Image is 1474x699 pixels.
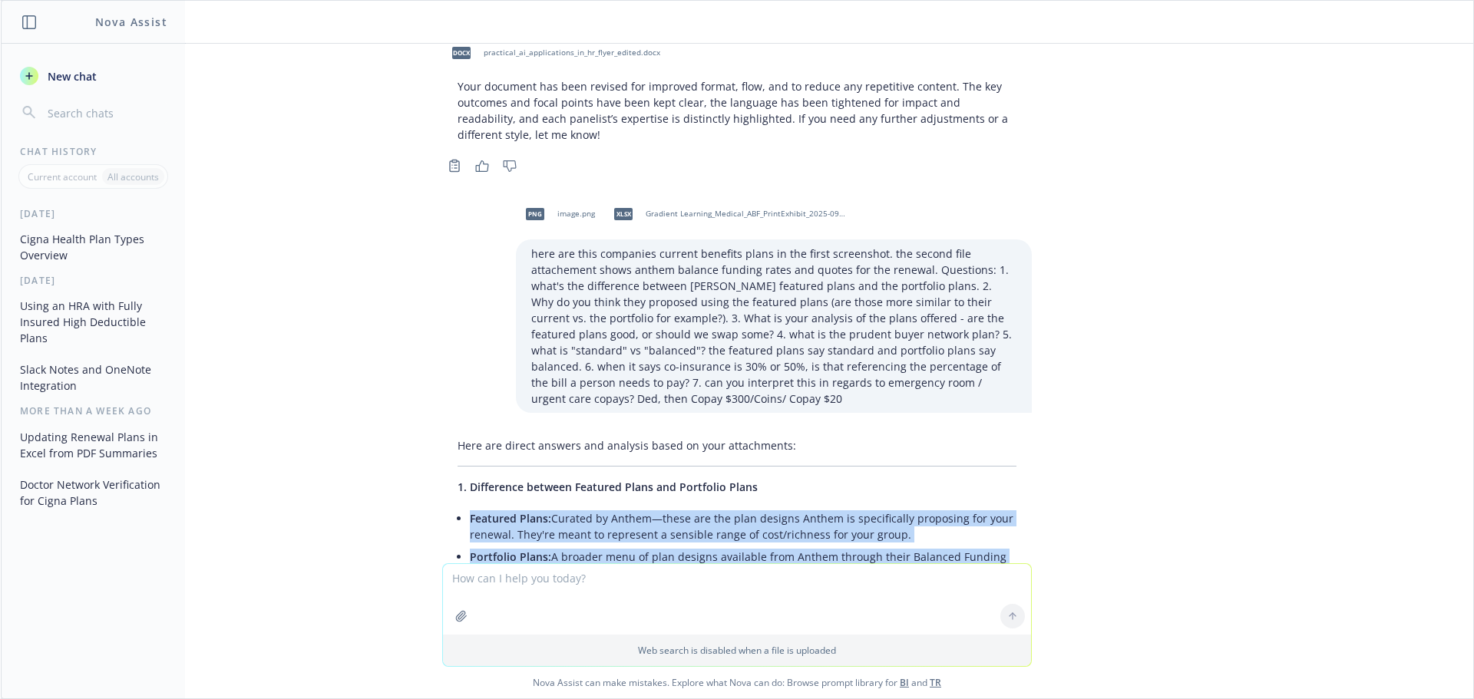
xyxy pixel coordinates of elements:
span: practical_ai_applications_in_hr_flyer_edited.docx [484,48,660,58]
a: TR [930,676,941,689]
li: A broader menu of plan designs available from Anthem through their Balanced Funding platform. You... [470,546,1016,584]
input: Search chats [45,102,167,124]
p: Current account [28,170,97,183]
div: [DATE] [2,274,185,287]
span: 1. Difference between Featured Plans and Portfolio Plans [458,480,758,494]
li: Curated by Anthem—these are the plan designs Anthem is specifically proposing for your renewal. T... [470,507,1016,546]
button: Thumbs down [497,155,522,176]
span: Gradient Learning_Medical_ABF_PrintExhibit_2025-09-10T12_52_55_404_EST_Medical_ABF_Ratesheet.xlsx [646,209,847,219]
p: Here are direct answers and analysis based on your attachments: [458,437,1016,453]
button: Cigna Health Plan Types Overview [14,226,173,268]
p: Web search is disabled when a file is uploaded [452,644,1022,657]
h1: Nova Assist [95,14,167,30]
a: BI [900,676,909,689]
span: docx [452,47,471,58]
p: Your document has been revised for improved format, flow, and to reduce any repetitive content. T... [458,78,1016,143]
div: [DATE] [2,207,185,220]
button: Doctor Network Verification for Cigna Plans [14,472,173,513]
span: Featured Plans: [470,511,551,526]
button: New chat [14,62,173,90]
span: image.png [557,209,595,219]
p: All accounts [107,170,159,183]
button: Using an HRA with Fully Insured High Deductible Plans [14,293,173,351]
span: New chat [45,68,97,84]
span: png [526,208,544,219]
div: Chat History [2,145,185,158]
svg: Copy to clipboard [448,159,461,173]
span: xlsx [614,208,633,219]
span: Nova Assist can make mistakes. Explore what Nova can do: Browse prompt library for and [7,667,1467,698]
p: here are this companies current benefits plans in the first screenshot. the second file attacheme... [531,246,1016,407]
div: More than a week ago [2,404,185,417]
button: Updating Renewal Plans in Excel from PDF Summaries [14,424,173,466]
div: xlsxGradient Learning_Medical_ABF_PrintExhibit_2025-09-10T12_52_55_404_EST_Medical_ABF_Ratesheet.... [604,195,850,233]
button: Slack Notes and OneNote Integration [14,357,173,398]
span: Portfolio Plans: [470,549,551,564]
div: docxpractical_ai_applications_in_hr_flyer_edited.docx [442,34,663,72]
div: pngimage.png [516,195,598,233]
